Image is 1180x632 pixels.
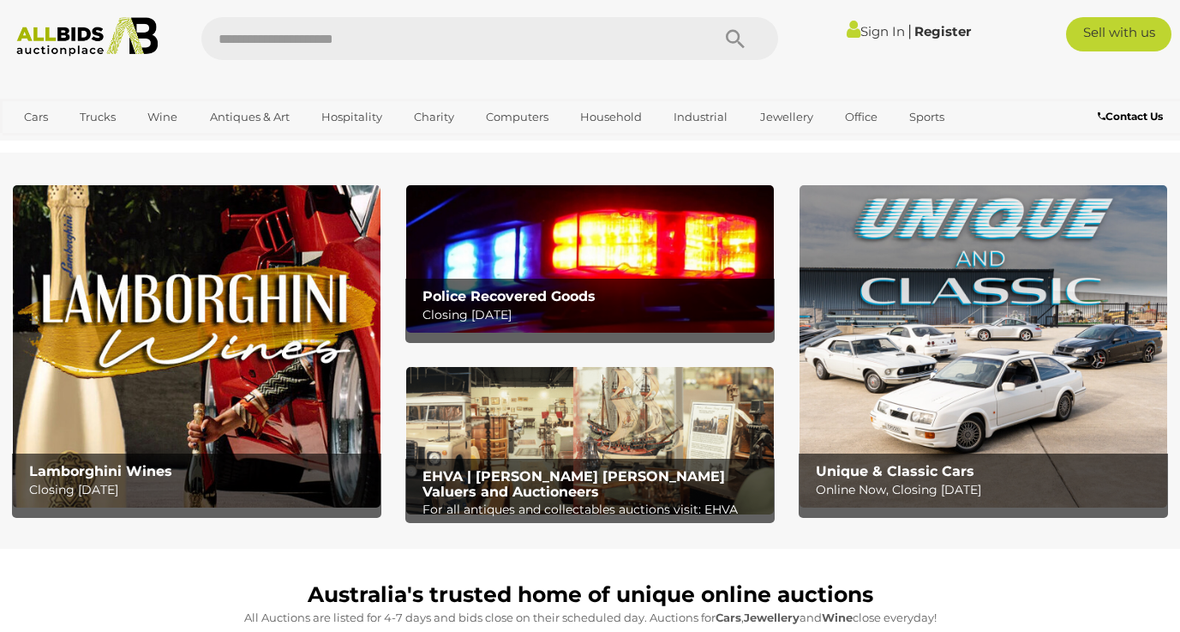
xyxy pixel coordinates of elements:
[800,185,1167,508] a: Unique & Classic Cars Unique & Classic Cars Online Now, Closing [DATE]
[692,17,778,60] button: Search
[816,479,1159,501] p: Online Now, Closing [DATE]
[422,499,766,521] p: For all antiques and collectables auctions visit: EHVA
[422,468,725,500] b: EHVA | [PERSON_NAME] [PERSON_NAME] Valuers and Auctioneers
[907,21,912,40] span: |
[13,103,59,131] a: Cars
[21,608,1159,628] p: All Auctions are listed for 4-7 days and bids close on their scheduled day. Auctions for , and cl...
[847,23,905,39] a: Sign In
[406,367,774,515] a: EHVA | Evans Hastings Valuers and Auctioneers EHVA | [PERSON_NAME] [PERSON_NAME] Valuers and Auct...
[716,611,741,624] strong: Cars
[744,611,800,624] strong: Jewellery
[406,367,774,515] img: EHVA | Evans Hastings Valuers and Auctioneers
[406,185,774,333] a: Police Recovered Goods Police Recovered Goods Closing [DATE]
[69,103,127,131] a: Trucks
[406,185,774,333] img: Police Recovered Goods
[422,288,596,304] b: Police Recovered Goods
[475,103,560,131] a: Computers
[29,479,373,501] p: Closing [DATE]
[834,103,889,131] a: Office
[914,23,971,39] a: Register
[749,103,824,131] a: Jewellery
[662,103,739,131] a: Industrial
[29,463,172,479] b: Lamborghini Wines
[569,103,653,131] a: Household
[21,583,1159,607] h1: Australia's trusted home of unique online auctions
[310,103,393,131] a: Hospitality
[403,103,465,131] a: Charity
[9,17,166,57] img: Allbids.com.au
[422,304,766,326] p: Closing [DATE]
[822,611,853,624] strong: Wine
[1098,110,1163,123] b: Contact Us
[816,463,974,479] b: Unique & Classic Cars
[1066,17,1171,51] a: Sell with us
[1098,107,1167,126] a: Contact Us
[13,185,380,508] img: Lamborghini Wines
[898,103,955,131] a: Sports
[136,103,189,131] a: Wine
[800,185,1167,508] img: Unique & Classic Cars
[199,103,301,131] a: Antiques & Art
[13,185,380,508] a: Lamborghini Wines Lamborghini Wines Closing [DATE]
[13,131,157,160] a: [GEOGRAPHIC_DATA]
